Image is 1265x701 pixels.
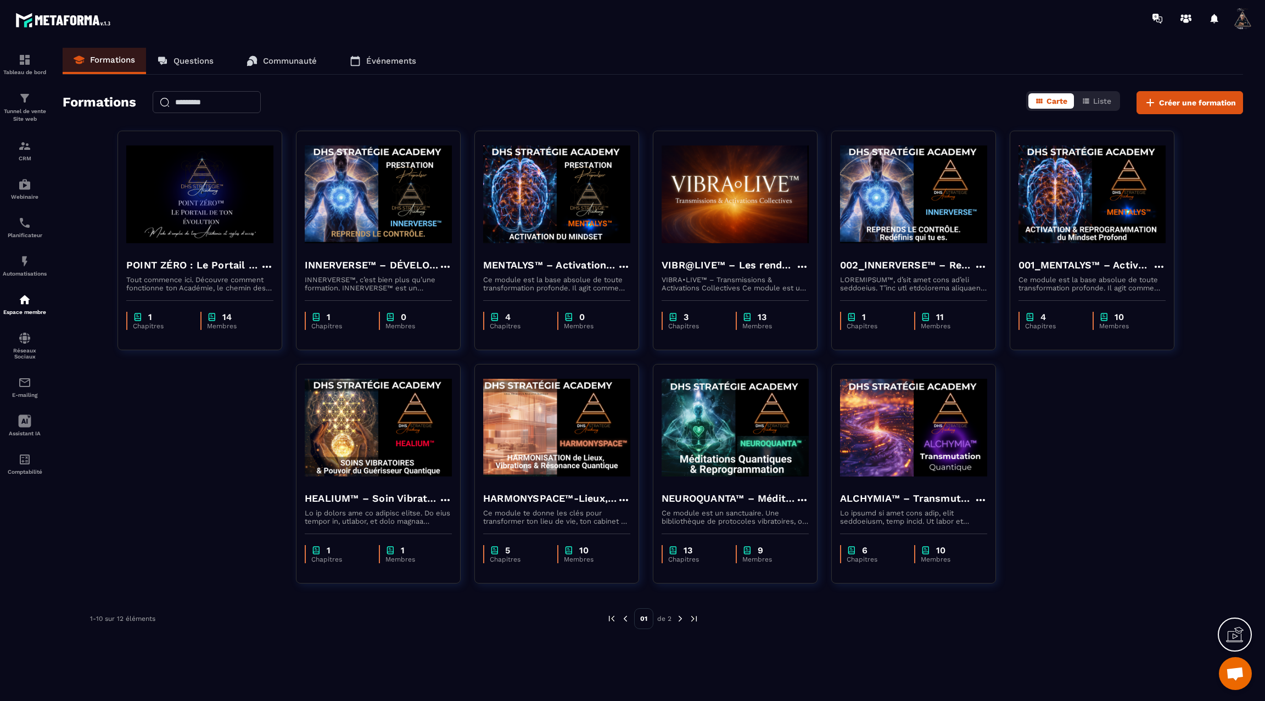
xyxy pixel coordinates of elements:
img: chapter [385,545,395,556]
p: 1 [327,312,331,322]
span: Liste [1093,97,1111,105]
p: Membres [564,556,619,563]
h4: POINT ZÉRO : Le Portail de ton évolution [126,257,260,273]
a: formationformationTunnel de vente Site web [3,83,47,131]
p: Membres [207,322,262,330]
a: Événements [339,48,427,74]
a: formation-backgroundHARMONYSPACE™-Lieux, Vibrations & Résonance QuantiqueCe module te donne les ... [474,364,653,597]
img: automations [18,178,31,191]
span: Carte [1046,97,1067,105]
img: next [689,614,699,624]
img: chapter [311,312,321,322]
img: prev [607,614,617,624]
a: formationformationTableau de bord [3,45,47,83]
img: automations [18,293,31,306]
img: chapter [847,312,857,322]
p: 9 [758,545,763,556]
p: Chapitres [133,322,189,330]
p: Questions [173,56,214,66]
p: VIBRA•LIVE™ – Transmissions & Activations Collectives Ce module est un espace vivant. [PERSON_NAM... [662,276,809,292]
p: Automatisations [3,271,47,277]
p: Membres [564,322,619,330]
p: Ce module est un sanctuaire. Une bibliothèque de protocoles vibratoires, où chaque méditation agi... [662,509,809,525]
p: Webinaire [3,194,47,200]
h4: HEALIUM™ – Soin Vibratoire & Pouvoir du Guérisseur Quantique [305,491,439,506]
p: 4 [505,312,511,322]
a: Communauté [236,48,328,74]
img: formation-background [840,139,987,249]
img: formation [18,139,31,153]
button: Créer une formation [1137,91,1243,114]
p: Chapitres [311,556,368,563]
p: 1 [148,312,152,322]
img: formation-background [483,139,630,249]
a: formation-backgroundPOINT ZÉRO : Le Portail de ton évolutionTout commence ici. Découvre comment f... [117,131,296,364]
p: Comptabilité [3,469,47,475]
a: formation-backgroundINNERVERSE™ – DÉVELOPPEMENT DE LA CONSCIENCEINNERVERSE™, c’est bien plus qu’u... [296,131,474,364]
p: Espace membre [3,309,47,315]
p: 13 [684,545,692,556]
p: Membres [385,556,441,563]
img: chapter [847,545,857,556]
p: INNERVERSE™, c’est bien plus qu’une formation. INNERVERSE™ est un sanctuaire intérieur. Un rituel... [305,276,452,292]
p: Membres [1099,322,1155,330]
img: formation-background [840,373,987,483]
img: chapter [1099,312,1109,322]
button: Carte [1028,93,1074,109]
h4: VIBR@LIVE™ – Les rendez-vous d’intégration vivante [662,257,796,273]
a: schedulerschedulerPlanificateur [3,208,47,246]
p: 13 [758,312,766,322]
img: chapter [385,312,395,322]
a: formation-backgroundNEUROQUANTA™ – Méditations Quantiques de ReprogrammationCe module est un sanc... [653,364,831,597]
p: E-mailing [3,392,47,398]
p: 0 [401,312,406,322]
h4: 002_INNERVERSE™ – Reprogrammation Quantique & Activation du Soi Réel [840,257,974,273]
h4: HARMONYSPACE™-Lieux, Vibrations & Résonance Quantique [483,491,617,506]
p: 0 [579,312,585,322]
a: formation-backgroundMENTALYS™ – Activation du MindsetCe module est la base absolue de toute trans... [474,131,653,364]
p: 4 [1040,312,1046,322]
img: email [18,376,31,389]
p: Formations [90,55,135,65]
img: next [675,614,685,624]
p: de 2 [657,614,671,623]
p: Ce module est la base absolue de toute transformation profonde. Il agit comme une activation du n... [1018,276,1166,292]
a: accountantaccountantComptabilité [3,445,47,483]
a: formation-background002_INNERVERSE™ – Reprogrammation Quantique & Activation du Soi RéelLOREMIPSU... [831,131,1010,364]
p: Chapitres [490,322,546,330]
p: Chapitres [668,322,725,330]
span: Créer une formation [1159,97,1236,108]
p: 01 [634,608,653,629]
img: accountant [18,453,31,466]
p: 3 [684,312,689,322]
button: Liste [1075,93,1118,109]
p: Événements [366,56,416,66]
img: chapter [564,545,574,556]
img: formation-background [305,139,452,249]
img: chapter [311,545,321,556]
img: chapter [921,545,931,556]
img: chapter [921,312,931,322]
p: 10 [1115,312,1124,322]
p: Membres [921,322,976,330]
img: chapter [742,545,752,556]
p: Ce module est la base absolue de toute transformation profonde. Il agit comme une activation du n... [483,276,630,292]
p: Chapitres [311,322,368,330]
p: LOREMIPSUM™, d’sit amet cons ad’eli seddoeius. T’inc utl etdolorema aliquaeni ad minimveniamqui n... [840,276,987,292]
p: Communauté [263,56,317,66]
a: formation-backgroundVIBR@LIVE™ – Les rendez-vous d’intégration vivanteVIBRA•LIVE™ – Transmissions... [653,131,831,364]
a: automationsautomationsWebinaire [3,170,47,208]
a: formation-backgroundHEALIUM™ – Soin Vibratoire & Pouvoir du Guérisseur QuantiqueLo ip dolors ame ... [296,364,474,597]
img: formation-background [662,139,809,249]
img: social-network [18,332,31,345]
p: Lo ipsumd si amet cons adip, elit seddoeiusm, temp incid. Ut labor et dolore mag aliquaenimad mi ... [840,509,987,525]
a: social-networksocial-networkRéseaux Sociaux [3,323,47,368]
p: 1 [862,312,866,322]
p: 1 [401,545,405,556]
p: 14 [222,312,232,322]
img: scheduler [18,216,31,229]
h4: ALCHYMIA™ – Transmutation Quantique [840,491,974,506]
p: CRM [3,155,47,161]
p: Chapitres [490,556,546,563]
p: Chapitres [847,556,903,563]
